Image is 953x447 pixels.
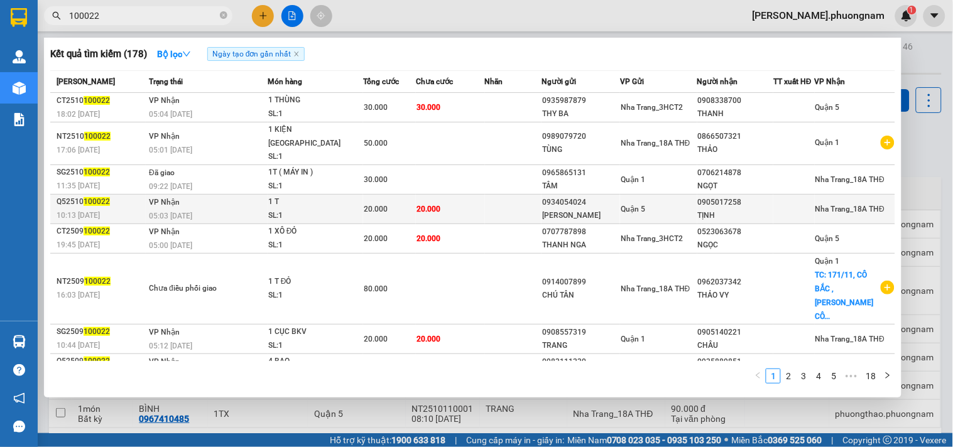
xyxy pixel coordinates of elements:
[417,103,440,112] span: 30.000
[542,196,619,209] div: 0934054024
[13,392,25,404] span: notification
[815,257,840,266] span: Quận 1
[84,96,110,105] span: 100022
[698,355,773,369] div: 0935889851
[542,107,619,121] div: THY BA
[13,113,26,126] img: solution-icon
[220,11,227,19] span: close-circle
[268,195,362,209] div: 1 T
[698,107,773,121] div: THANH
[268,94,362,107] div: 1 THÙNG
[698,289,773,302] div: THẢO VY
[57,77,115,86] span: [PERSON_NAME]
[149,212,192,220] span: 05:03 [DATE]
[827,369,841,383] a: 5
[57,94,145,107] div: CT2510
[149,110,192,119] span: 05:04 [DATE]
[149,168,175,177] span: Đã giao
[364,139,388,148] span: 50.000
[268,275,362,289] div: 1 T ĐỎ
[698,276,773,289] div: 0962037342
[13,364,25,376] span: question-circle
[812,369,825,383] a: 4
[13,82,26,95] img: warehouse-icon
[781,369,795,383] a: 2
[268,77,302,86] span: Món hàng
[621,234,683,243] span: Nha Trang_3HCT2
[754,372,762,379] span: left
[149,328,180,337] span: VP Nhận
[542,143,619,156] div: TÙNG
[13,421,25,433] span: message
[57,166,145,179] div: SG2510
[57,181,100,190] span: 11:35 [DATE]
[149,132,180,141] span: VP Nhận
[773,77,812,86] span: TT xuất HĐ
[268,239,362,252] div: SL: 1
[50,48,147,61] h3: Kết quả tìm kiếm ( 178 )
[57,130,145,143] div: NT2510
[621,103,683,112] span: Nha Trang_3HCT2
[149,357,180,366] span: VP Nhận
[815,103,840,112] span: Quận 5
[149,77,183,86] span: Trạng thái
[698,225,773,239] div: 0523063678
[69,9,217,23] input: Tìm tên, số ĐT hoặc mã đơn
[157,49,191,59] strong: Bộ lọc
[268,325,362,339] div: 1 CỤC BKV
[57,275,145,288] div: NT2509
[542,355,619,369] div: 0983111330
[11,8,27,27] img: logo-vxr
[84,197,110,206] span: 100022
[84,327,110,336] span: 100022
[57,225,145,238] div: CT2509
[149,227,180,236] span: VP Nhận
[268,225,362,239] div: 1 XÔ ĐỎ
[881,136,895,149] span: plus-circle
[542,130,619,143] div: 0989079720
[268,289,362,303] div: SL: 1
[751,369,766,384] button: left
[57,291,100,299] span: 16:03 [DATE]
[797,369,810,383] a: 3
[417,335,440,343] span: 20.000
[364,335,388,343] span: 20.000
[149,182,192,191] span: 09:22 [DATE]
[149,282,243,296] div: Chưa điều phối giao
[363,77,399,86] span: Tổng cước
[862,369,879,383] a: 18
[542,289,619,302] div: CHÚ TÂN
[149,146,192,154] span: 05:01 [DATE]
[364,284,388,293] span: 80.000
[766,369,780,383] a: 1
[698,209,773,222] div: TỊNH
[220,10,227,22] span: close-circle
[815,335,885,343] span: Nha Trang_18A THĐ
[417,234,440,243] span: 20.000
[57,195,145,208] div: Q52510
[621,284,690,293] span: Nha Trang_18A THĐ
[621,335,645,343] span: Quận 1
[881,281,895,294] span: plus-circle
[815,271,874,321] span: TC: 171/11, CÔ BẮC ,[PERSON_NAME] CÔ...
[811,369,826,384] li: 4
[796,369,811,384] li: 3
[52,11,61,20] span: search
[293,51,300,57] span: close
[542,239,619,252] div: THANH NGA
[698,94,773,107] div: 0908338700
[698,339,773,352] div: CHÂU
[698,239,773,252] div: NGỌC
[698,166,773,180] div: 0706214878
[268,209,362,223] div: SL: 1
[620,77,644,86] span: VP Gửi
[149,241,192,250] span: 05:00 [DATE]
[364,234,388,243] span: 20.000
[268,355,362,369] div: 4 BAO
[542,166,619,180] div: 0965865131
[880,369,895,384] button: right
[364,205,388,213] span: 20.000
[542,180,619,193] div: TÂM
[621,175,645,184] span: Quận 1
[698,143,773,156] div: THẢO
